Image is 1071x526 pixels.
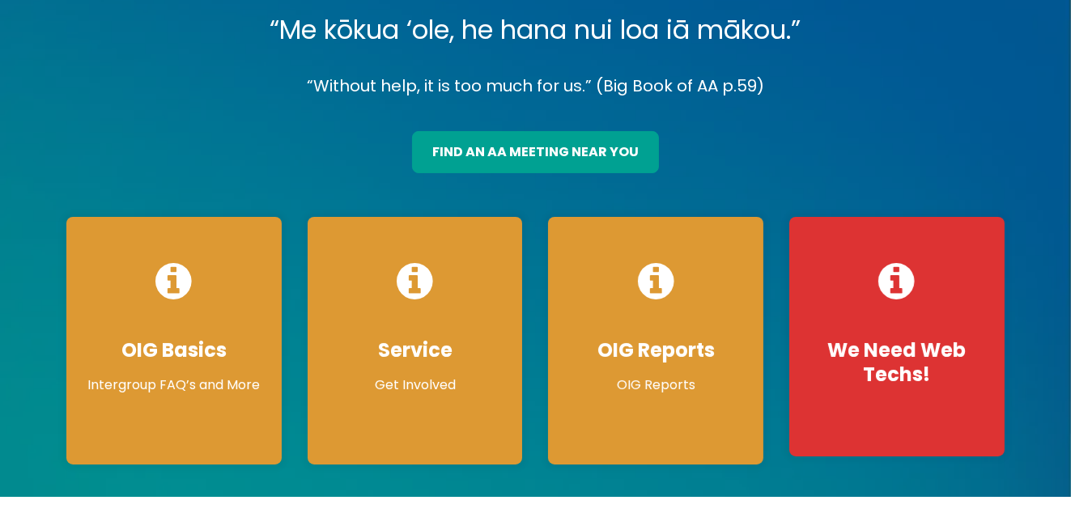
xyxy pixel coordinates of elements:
h4: OIG Basics [83,338,266,363]
p: “Me kōkua ‘ole, he hana nui loa iā mākou.” [53,7,1018,53]
h4: Service [324,338,507,363]
p: OIG Reports [564,375,747,395]
p: Get Involved [324,375,507,395]
a: find an aa meeting near you [412,131,660,173]
p: “Without help, it is too much for us.” (Big Book of AA p.59) [53,72,1018,100]
p: Intergroup FAQ’s and More [83,375,266,395]
h4: OIG Reports [564,338,747,363]
h4: We Need Web Techs! [805,338,988,387]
